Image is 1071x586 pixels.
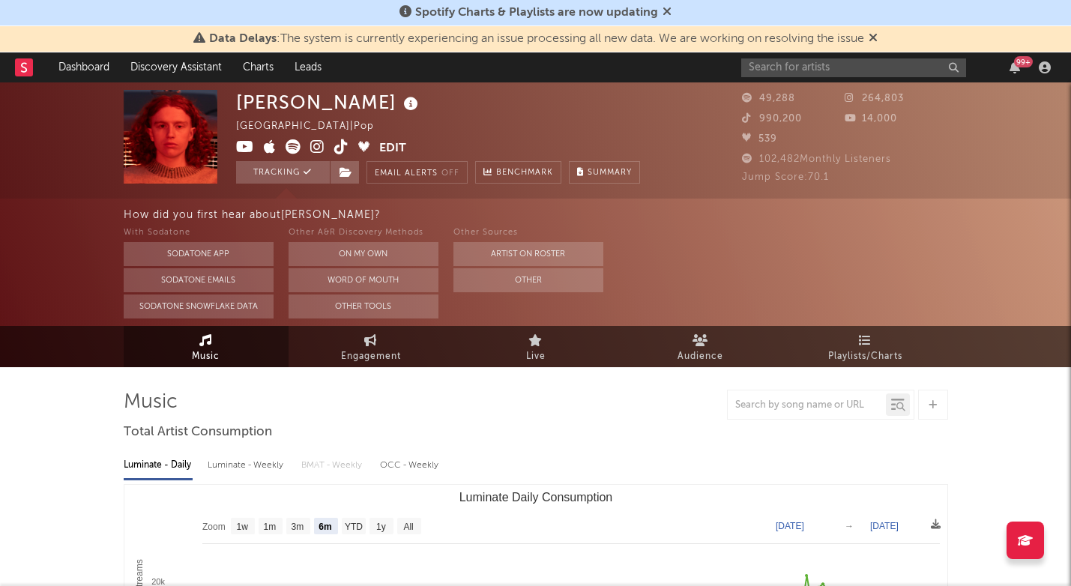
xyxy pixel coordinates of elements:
[453,224,603,242] div: Other Sources
[236,522,248,532] text: 1w
[236,118,391,136] div: [GEOGRAPHIC_DATA] | Pop
[284,52,332,82] a: Leads
[289,326,453,367] a: Engagement
[618,326,783,367] a: Audience
[742,134,777,144] span: 539
[828,348,902,366] span: Playlists/Charts
[209,33,864,45] span: : The system is currently experiencing an issue processing all new data. We are working on resolv...
[1010,61,1020,73] button: 99+
[741,58,966,77] input: Search for artists
[742,154,891,164] span: 102,482 Monthly Listeners
[124,423,272,441] span: Total Artist Consumption
[441,169,459,178] em: Off
[124,268,274,292] button: Sodatone Emails
[415,7,658,19] span: Spotify Charts & Playlists are now updating
[344,522,362,532] text: YTD
[209,33,277,45] span: Data Delays
[845,521,854,531] text: →
[232,52,284,82] a: Charts
[236,161,330,184] button: Tracking
[870,521,899,531] text: [DATE]
[208,453,286,478] div: Luminate - Weekly
[783,326,948,367] a: Playlists/Charts
[124,326,289,367] a: Music
[678,348,723,366] span: Audience
[453,268,603,292] button: Other
[192,348,220,366] span: Music
[120,52,232,82] a: Discovery Assistant
[742,94,795,103] span: 49,288
[845,114,897,124] span: 14,000
[48,52,120,82] a: Dashboard
[742,172,829,182] span: Jump Score: 70.1
[319,522,331,532] text: 6m
[124,294,274,318] button: Sodatone Snowflake Data
[728,399,886,411] input: Search by song name or URL
[663,7,672,19] span: Dismiss
[124,224,274,242] div: With Sodatone
[569,161,640,184] button: Summary
[742,114,802,124] span: 990,200
[124,453,193,478] div: Luminate - Daily
[453,242,603,266] button: Artist on Roster
[151,577,165,586] text: 20k
[475,161,561,184] a: Benchmark
[291,522,304,532] text: 3m
[263,522,276,532] text: 1m
[526,348,546,366] span: Live
[289,268,438,292] button: Word Of Mouth
[289,242,438,266] button: On My Own
[496,164,553,182] span: Benchmark
[289,224,438,242] div: Other A&R Discovery Methods
[289,294,438,318] button: Other Tools
[403,522,413,532] text: All
[1014,56,1033,67] div: 99 +
[453,326,618,367] a: Live
[459,491,612,504] text: Luminate Daily Consumption
[124,242,274,266] button: Sodatone App
[366,161,468,184] button: Email AlertsOff
[845,94,904,103] span: 264,803
[341,348,401,366] span: Engagement
[376,522,386,532] text: 1y
[236,90,422,115] div: [PERSON_NAME]
[869,33,878,45] span: Dismiss
[588,169,632,177] span: Summary
[202,522,226,532] text: Zoom
[379,139,406,158] button: Edit
[776,521,804,531] text: [DATE]
[380,453,440,478] div: OCC - Weekly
